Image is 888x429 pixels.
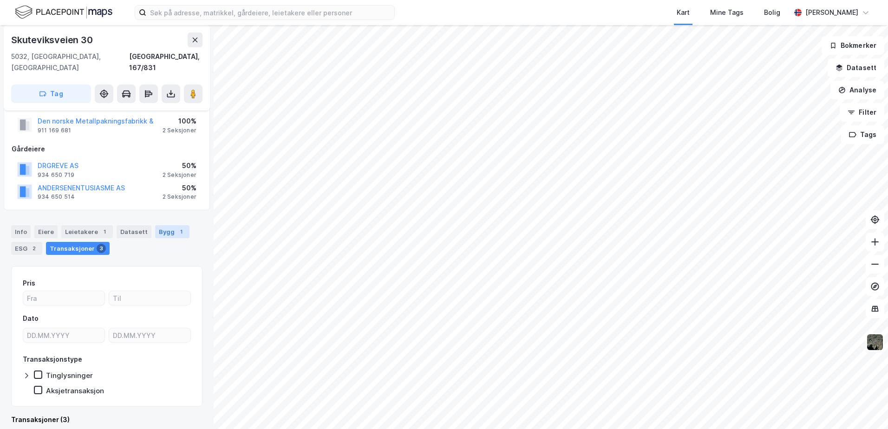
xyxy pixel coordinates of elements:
div: 1 [100,227,109,236]
div: 50% [163,182,196,194]
button: Filter [840,103,884,122]
iframe: Chat Widget [842,384,888,429]
div: 2 Seksjoner [163,127,196,134]
img: 9k= [866,333,884,351]
button: Datasett [828,58,884,77]
div: Transaksjonstype [23,354,82,365]
input: Til [109,291,190,305]
div: 3 [97,244,106,253]
div: Kontrollprogram for chat [842,384,888,429]
div: Gårdeiere [12,143,202,155]
div: 5032, [GEOGRAPHIC_DATA], [GEOGRAPHIC_DATA] [11,51,129,73]
div: Transaksjoner (3) [11,414,202,425]
input: Søk på adresse, matrikkel, gårdeiere, leietakere eller personer [146,6,394,19]
div: Eiere [34,225,58,238]
div: Datasett [117,225,151,238]
div: Leietakere [61,225,113,238]
div: 934 650 514 [38,193,75,201]
div: ESG [11,242,42,255]
div: Skuteviksveien 30 [11,32,95,47]
img: logo.f888ab2527a4732fd821a326f86c7f29.svg [15,4,112,20]
div: Info [11,225,31,238]
div: Aksjetransaksjon [46,386,104,395]
div: Kart [677,7,690,18]
div: Transaksjoner [46,242,110,255]
button: Analyse [830,81,884,99]
div: 50% [163,160,196,171]
div: Bygg [155,225,189,238]
div: [PERSON_NAME] [805,7,858,18]
div: 100% [163,116,196,127]
div: Dato [23,313,39,324]
div: 911 169 681 [38,127,71,134]
button: Tags [841,125,884,144]
div: Tinglysninger [46,371,93,380]
div: 2 Seksjoner [163,193,196,201]
button: Bokmerker [822,36,884,55]
input: Fra [23,291,104,305]
div: Bolig [764,7,780,18]
input: DD.MM.YYYY [23,328,104,342]
div: [GEOGRAPHIC_DATA], 167/831 [129,51,202,73]
div: 934 650 719 [38,171,74,179]
div: 2 Seksjoner [163,171,196,179]
input: DD.MM.YYYY [109,328,190,342]
div: 1 [176,227,186,236]
div: Pris [23,278,35,289]
div: Mine Tags [710,7,744,18]
div: 2 [29,244,39,253]
button: Tag [11,84,91,103]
